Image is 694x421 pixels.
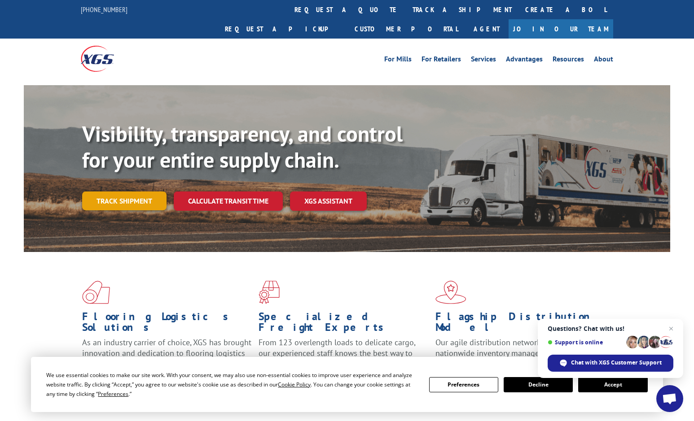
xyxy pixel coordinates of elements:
img: xgs-icon-flagship-distribution-model-red [435,281,466,304]
div: We use essential cookies to make our site work. With your consent, we may also use non-essential ... [46,370,418,399]
a: XGS ASSISTANT [290,191,367,211]
span: Chat with XGS Customer Support [548,355,673,372]
span: Cookie Policy [278,381,311,388]
a: About [594,56,613,65]
a: For Retailers [422,56,461,65]
b: Visibility, transparency, and control for your entire supply chain. [82,120,403,174]
a: Customer Portal [348,19,465,39]
img: xgs-icon-focused-on-flooring-red [259,281,280,304]
a: Resources [553,56,584,65]
h1: Flagship Distribution Model [435,311,605,337]
span: Our agile distribution network gives you nationwide inventory management on demand. [435,337,601,358]
button: Preferences [429,377,498,392]
span: Chat with XGS Customer Support [571,359,662,367]
a: For Mills [384,56,412,65]
button: Decline [504,377,573,392]
a: Calculate transit time [174,191,283,211]
h1: Specialized Freight Experts [259,311,428,337]
a: Open chat [656,385,683,412]
a: Agent [465,19,509,39]
a: Track shipment [82,191,167,210]
p: From 123 overlength loads to delicate cargo, our experienced staff knows the best way to move you... [259,337,428,377]
a: Join Our Team [509,19,613,39]
a: Services [471,56,496,65]
a: Request a pickup [218,19,348,39]
span: Preferences [98,390,128,398]
img: xgs-icon-total-supply-chain-intelligence-red [82,281,110,304]
h1: Flooring Logistics Solutions [82,311,252,337]
span: Support is online [548,339,623,346]
div: Cookie Consent Prompt [31,357,663,412]
a: Advantages [506,56,543,65]
span: As an industry carrier of choice, XGS has brought innovation and dedication to flooring logistics... [82,337,251,369]
span: Questions? Chat with us! [548,325,673,332]
a: [PHONE_NUMBER] [81,5,127,14]
button: Accept [578,377,647,392]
